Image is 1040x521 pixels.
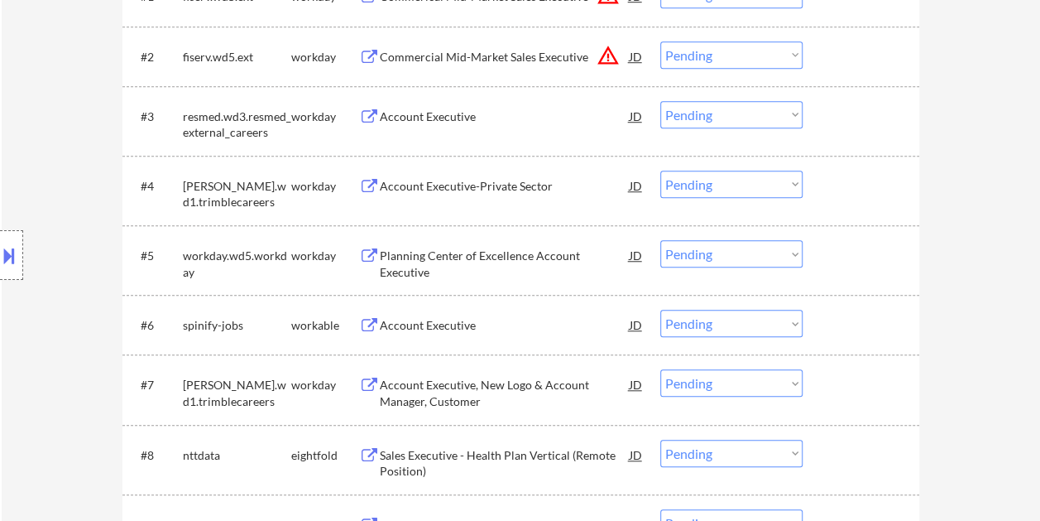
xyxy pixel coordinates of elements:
[183,447,291,464] div: nttdata
[628,440,645,470] div: JD
[628,101,645,131] div: JD
[628,171,645,200] div: JD
[628,310,645,340] div: JD
[183,49,291,65] div: fiserv.wd5.ext
[597,44,620,67] button: warning_amber
[380,49,630,65] div: Commercial Mid-Market Sales Executive
[380,178,630,195] div: Account Executive-Private Sector
[380,248,630,280] div: Planning Center of Excellence Account Executive
[291,178,359,195] div: workday
[291,377,359,393] div: workday
[380,377,630,409] div: Account Executive, New Logo & Account Manager, Customer
[628,240,645,270] div: JD
[380,447,630,480] div: Sales Executive - Health Plan Vertical (Remote Position)
[291,109,359,125] div: workday
[291,447,359,464] div: eightfold
[380,317,630,334] div: Account Executive
[291,49,359,65] div: workday
[380,109,630,125] div: Account Executive
[628,41,645,71] div: JD
[291,317,359,334] div: workable
[291,248,359,264] div: workday
[628,369,645,399] div: JD
[141,447,170,464] div: #8
[141,49,170,65] div: #2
